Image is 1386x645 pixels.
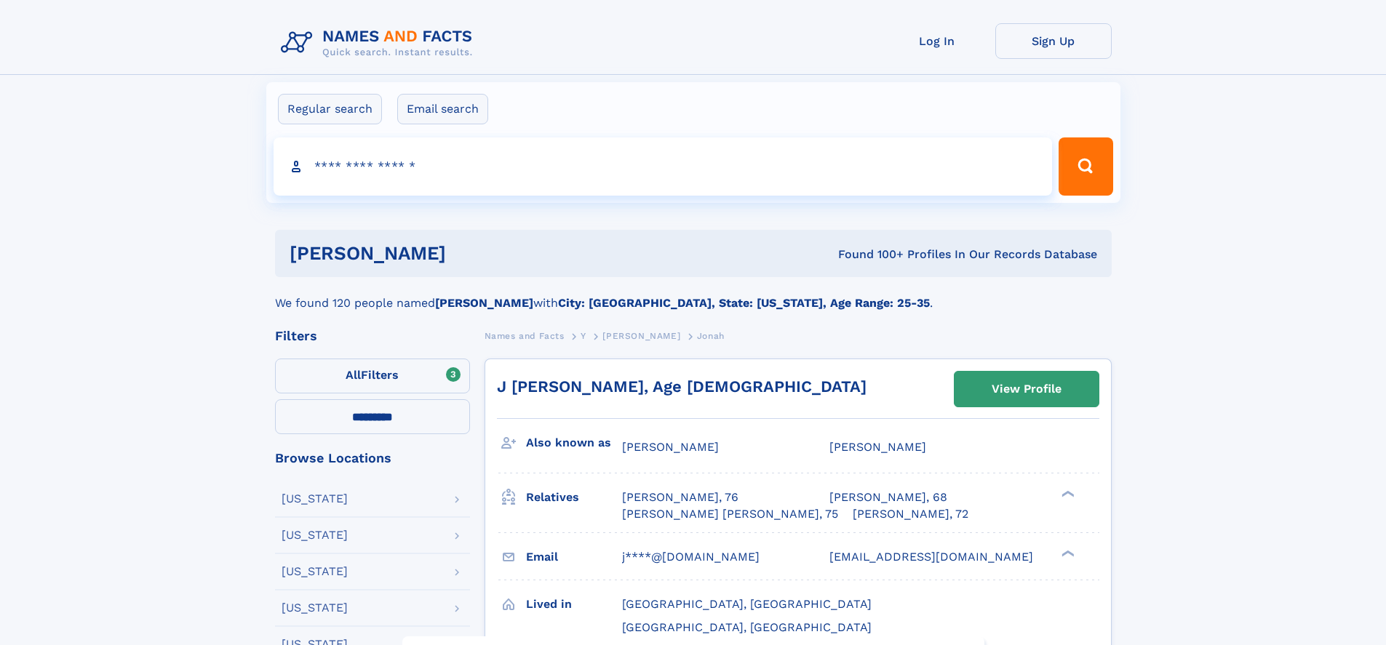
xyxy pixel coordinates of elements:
[879,23,995,59] a: Log In
[622,620,872,634] span: [GEOGRAPHIC_DATA], [GEOGRAPHIC_DATA]
[602,326,680,345] a: [PERSON_NAME]
[497,377,867,396] a: J [PERSON_NAME], Age [DEMOGRAPHIC_DATA]
[290,244,642,263] h1: [PERSON_NAME]
[581,331,586,341] span: Y
[1058,489,1075,499] div: ❯
[829,440,926,454] span: [PERSON_NAME]
[526,592,622,617] h3: Lived in
[697,331,725,341] span: Jonah
[622,440,719,454] span: [PERSON_NAME]
[992,372,1062,406] div: View Profile
[282,566,348,577] div: [US_STATE]
[829,489,947,505] a: [PERSON_NAME], 68
[526,485,622,510] h3: Relatives
[282,602,348,614] div: [US_STATE]
[622,597,872,611] span: [GEOGRAPHIC_DATA], [GEOGRAPHIC_DATA]
[1059,137,1112,196] button: Search Button
[275,277,1112,312] div: We found 120 people named with .
[526,545,622,569] h3: Email
[829,550,1033,564] span: [EMAIL_ADDRESS][DOMAIN_NAME]
[278,94,382,124] label: Regular search
[282,493,348,505] div: [US_STATE]
[995,23,1112,59] a: Sign Up
[1058,548,1075,558] div: ❯
[526,430,622,455] h3: Also known as
[275,329,470,342] div: Filters
[397,94,488,124] label: Email search
[581,326,586,345] a: Y
[275,23,485,63] img: Logo Names and Facts
[346,368,361,382] span: All
[602,331,680,341] span: [PERSON_NAME]
[558,296,930,310] b: City: [GEOGRAPHIC_DATA], State: [US_STATE], Age Range: 25-35
[435,296,533,310] b: [PERSON_NAME]
[274,137,1053,196] input: search input
[955,372,1099,406] a: View Profile
[622,506,838,522] a: [PERSON_NAME] [PERSON_NAME], 75
[642,247,1097,263] div: Found 100+ Profiles In Our Records Database
[282,529,348,541] div: [US_STATE]
[485,326,565,345] a: Names and Facts
[622,489,738,505] a: [PERSON_NAME], 76
[275,358,470,393] label: Filters
[853,506,968,522] a: [PERSON_NAME], 72
[275,452,470,465] div: Browse Locations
